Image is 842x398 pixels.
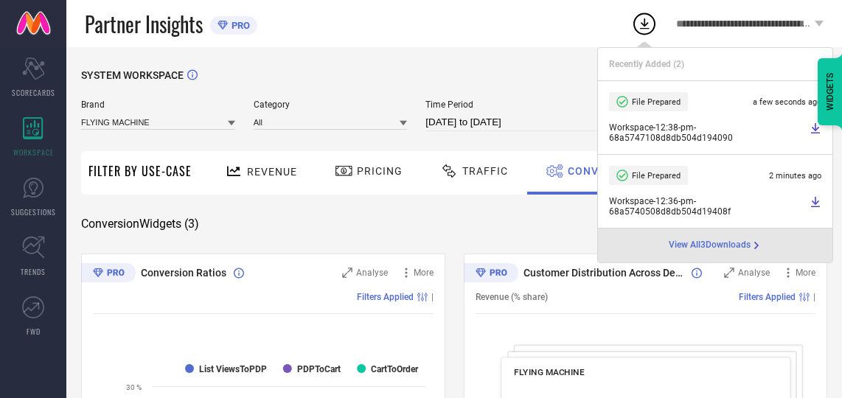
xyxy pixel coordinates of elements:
[738,268,770,278] span: Analyse
[254,99,408,110] span: Category
[371,364,419,374] text: CartToOrder
[739,292,796,302] span: Filters Applied
[199,364,267,374] text: List ViewsToPDP
[81,99,235,110] span: Brand
[414,268,434,278] span: More
[632,97,681,107] span: File Prepared
[81,69,184,81] span: SYSTEM WORKSPACE
[462,165,508,177] span: Traffic
[724,268,734,278] svg: Zoom
[342,268,352,278] svg: Zoom
[126,383,142,391] text: 30 %
[476,292,548,302] span: Revenue (% share)
[609,122,806,143] span: Workspace - 12:38-pm - 68a5747108d8db504d194090
[631,10,658,37] div: Open download list
[431,292,434,302] span: |
[11,206,56,217] span: SUGGESTIONS
[514,367,584,377] span: FLYING MACHINE
[810,122,821,143] a: Download
[357,165,403,177] span: Pricing
[425,114,617,131] input: Select time period
[356,268,388,278] span: Analyse
[609,196,806,217] span: Workspace - 12:36-pm - 68a5740508d8db504d19408f
[568,165,639,177] span: Conversion
[81,263,136,285] div: Premium
[810,196,821,217] a: Download
[247,166,297,178] span: Revenue
[632,171,681,181] span: File Prepared
[669,240,762,251] a: View All3Downloads
[425,99,617,110] span: Time Period
[21,266,46,277] span: TRENDS
[669,240,751,251] span: View All 3 Downloads
[769,171,821,181] span: 2 minutes ago
[81,217,199,231] span: Conversion Widgets ( 3 )
[88,162,192,180] span: Filter By Use-Case
[357,292,414,302] span: Filters Applied
[796,268,815,278] span: More
[297,364,341,374] text: PDPToCart
[813,292,815,302] span: |
[27,326,41,337] span: FWD
[228,20,250,31] span: PRO
[523,267,685,279] span: Customer Distribution Across Device/OS
[753,97,821,107] span: a few seconds ago
[141,267,226,279] span: Conversion Ratios
[464,263,518,285] div: Premium
[85,9,203,39] span: Partner Insights
[609,59,684,69] span: Recently Added ( 2 )
[669,240,762,251] div: Open download page
[13,147,54,158] span: WORKSPACE
[12,87,55,98] span: SCORECARDS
